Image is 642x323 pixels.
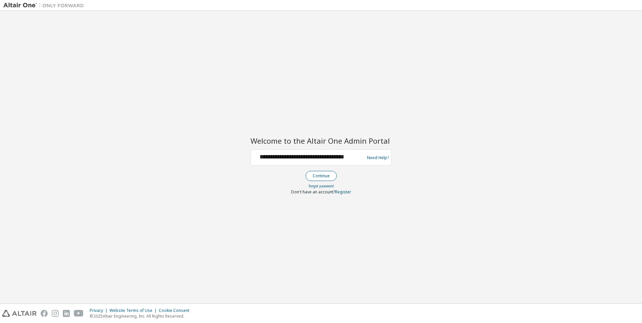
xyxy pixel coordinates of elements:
img: youtube.svg [74,310,84,317]
img: altair_logo.svg [2,310,37,317]
img: Altair One [3,2,87,9]
img: linkedin.svg [63,310,70,317]
span: Don't have an account? [291,189,335,195]
p: © 2025 Altair Engineering, Inc. All Rights Reserved. [90,313,193,319]
button: Continue [306,171,337,181]
h2: Welcome to the Altair One Admin Portal [250,136,392,145]
img: facebook.svg [41,310,48,317]
div: Cookie Consent [159,308,193,313]
div: Privacy [90,308,109,313]
a: Forgot password [309,184,334,188]
div: Website Terms of Use [109,308,159,313]
a: Register [335,189,351,195]
img: instagram.svg [52,310,59,317]
a: Need Help? [367,157,389,158]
